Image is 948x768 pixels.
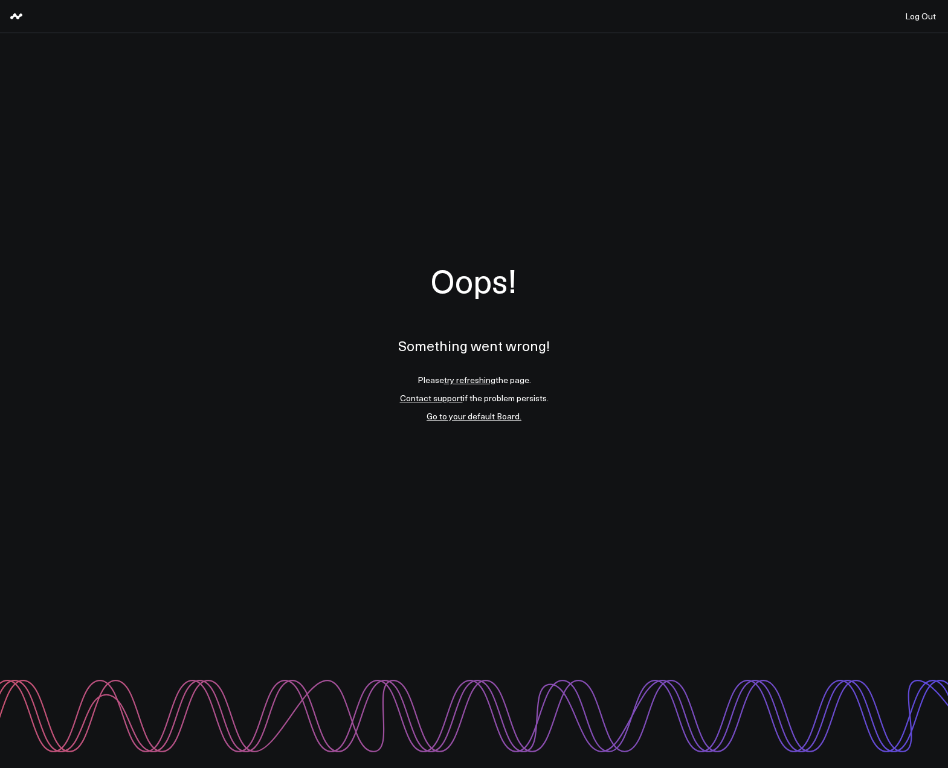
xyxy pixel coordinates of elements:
[444,374,495,386] a: try refreshing
[398,389,550,407] li: if the problem persists.
[398,257,550,302] h1: Oops!
[400,392,463,404] a: Contact support
[398,320,550,371] p: Something went wrong!
[427,410,521,422] a: Go to your default Board.
[398,371,550,389] li: Please the page.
